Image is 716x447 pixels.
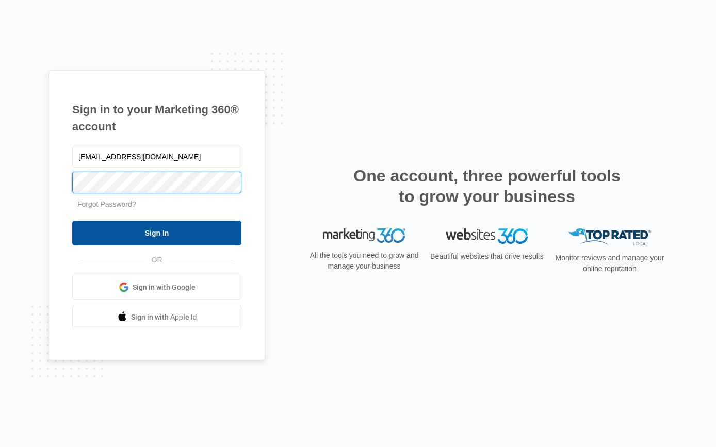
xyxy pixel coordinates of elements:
[72,305,241,329] a: Sign in with Apple Id
[144,255,170,266] span: OR
[552,253,668,274] p: Monitor reviews and manage your online reputation
[77,200,136,208] a: Forgot Password?
[446,228,528,243] img: Websites 360
[72,101,241,135] h1: Sign in to your Marketing 360® account
[72,221,241,245] input: Sign In
[306,250,422,272] p: All the tools you need to grow and manage your business
[350,165,624,207] h2: One account, three powerful tools to grow your business
[568,228,651,245] img: Top Rated Local
[133,282,196,293] span: Sign in with Google
[131,312,197,323] span: Sign in with Apple Id
[72,146,241,168] input: Email
[429,251,545,262] p: Beautiful websites that drive results
[323,228,405,243] img: Marketing 360
[72,275,241,300] a: Sign in with Google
